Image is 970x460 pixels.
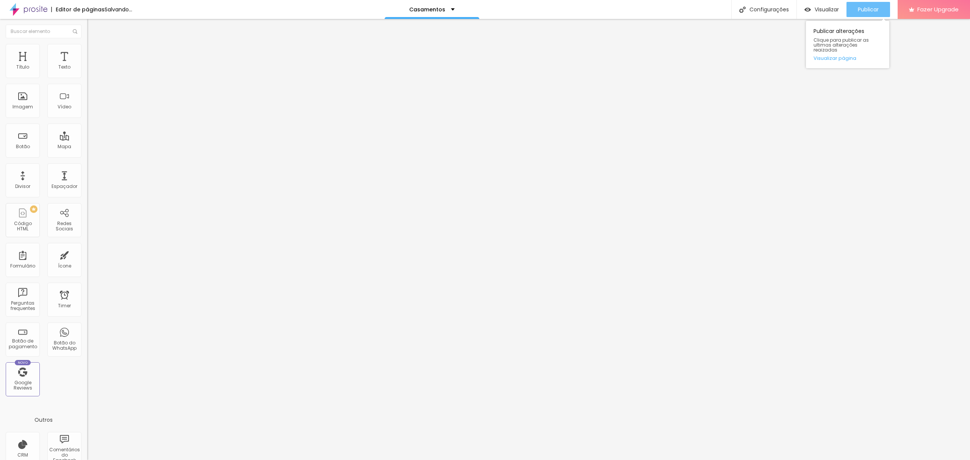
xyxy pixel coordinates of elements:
[8,380,38,391] div: Google Reviews
[797,2,846,17] button: Visualizar
[858,6,879,13] span: Publicar
[814,56,882,61] a: Visualizar página
[73,29,77,34] img: Icone
[8,221,38,232] div: Código HTML
[58,144,71,149] div: Mapa
[105,7,132,12] div: Salvando...
[13,104,33,110] div: Imagem
[58,104,71,110] div: Vídeo
[409,7,445,12] p: Casamentos
[16,64,29,70] div: Título
[15,184,30,189] div: Divisor
[8,338,38,349] div: Botão de pagamento
[814,38,882,53] span: Clique para publicar as ultimas alterações reaizadas
[917,6,959,13] span: Fazer Upgrade
[49,340,79,351] div: Botão do WhatsApp
[17,452,28,458] div: CRM
[815,6,839,13] span: Visualizar
[10,263,35,269] div: Formulário
[16,144,30,149] div: Botão
[806,21,889,68] div: Publicar alterações
[49,221,79,232] div: Redes Sociais
[15,360,31,365] div: Novo
[8,300,38,311] div: Perguntas frequentes
[804,6,811,13] img: view-1.svg
[739,6,746,13] img: Icone
[846,2,890,17] button: Publicar
[58,263,71,269] div: Ícone
[6,25,81,38] input: Buscar elemento
[52,184,77,189] div: Espaçador
[58,303,71,308] div: Timer
[51,7,105,12] div: Editor de páginas
[58,64,70,70] div: Texto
